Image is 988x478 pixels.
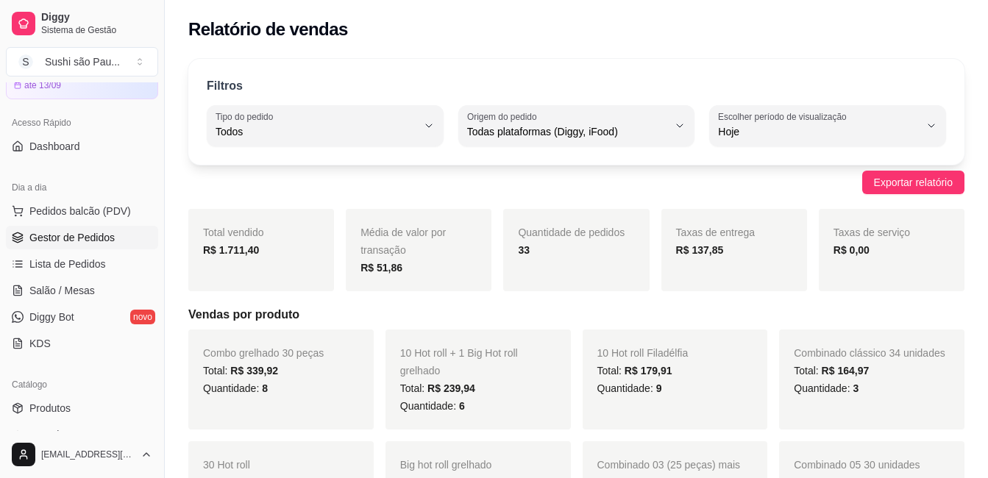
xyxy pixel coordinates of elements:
[834,244,870,256] strong: R$ 0,00
[29,401,71,415] span: Produtos
[597,347,689,359] span: 10 Hot roll Filadélfia
[6,252,158,276] a: Lista de Pedidos
[625,365,672,377] span: R$ 179,91
[24,79,61,91] article: até 13/09
[597,365,672,377] span: Total:
[874,174,953,190] span: Exportar relatório
[6,199,158,223] button: Pedidos balcão (PDV)
[400,459,492,471] span: Big hot roll grelhado
[467,110,541,123] label: Origem do pedido
[188,306,964,324] h5: Vendas por produto
[656,382,662,394] span: 9
[518,226,625,238] span: Quantidade de pedidos
[597,382,662,394] span: Quantidade:
[6,6,158,41] a: DiggySistema de Gestão
[400,400,465,412] span: Quantidade:
[29,257,106,271] span: Lista de Pedidos
[262,382,268,394] span: 8
[41,24,152,36] span: Sistema de Gestão
[794,459,920,471] span: Combinado 05 30 unidades
[6,373,158,396] div: Catálogo
[6,176,158,199] div: Dia a dia
[676,226,755,238] span: Taxas de entrega
[467,124,669,139] span: Todas plataformas (Diggy, iFood)
[794,382,859,394] span: Quantidade:
[41,449,135,460] span: [EMAIL_ADDRESS][DOMAIN_NAME]
[6,111,158,135] div: Acesso Rápido
[794,365,869,377] span: Total:
[29,310,74,324] span: Diggy Bot
[216,110,278,123] label: Tipo do pedido
[718,110,851,123] label: Escolher período de visualização
[360,262,402,274] strong: R$ 51,86
[203,226,264,238] span: Total vendido
[203,347,324,359] span: Combo grelhado 30 peças
[207,77,243,95] p: Filtros
[45,54,120,69] div: Sushi são Pau ...
[400,382,475,394] span: Total:
[834,226,910,238] span: Taxas de serviço
[6,226,158,249] a: Gestor de Pedidos
[709,105,946,146] button: Escolher período de visualizaçãoHoje
[822,365,870,377] span: R$ 164,97
[6,47,158,76] button: Select a team
[203,365,278,377] span: Total:
[41,11,152,24] span: Diggy
[427,382,475,394] span: R$ 239,94
[29,336,51,351] span: KDS
[29,283,95,298] span: Salão / Mesas
[6,135,158,158] a: Dashboard
[6,437,158,472] button: [EMAIL_ADDRESS][DOMAIN_NAME]
[853,382,859,394] span: 3
[6,305,158,329] a: Diggy Botnovo
[676,244,724,256] strong: R$ 137,85
[862,171,964,194] button: Exportar relatório
[718,124,920,139] span: Hoje
[203,459,250,471] span: 30 Hot roll
[518,244,530,256] strong: 33
[794,347,945,359] span: Combinado clássico 34 unidades
[203,382,268,394] span: Quantidade:
[207,105,444,146] button: Tipo do pedidoTodos
[18,54,33,69] span: S
[203,244,259,256] strong: R$ 1.711,40
[6,423,158,446] a: Complementos
[188,18,348,41] h2: Relatório de vendas
[6,396,158,420] a: Produtos
[230,365,278,377] span: R$ 339,92
[458,105,695,146] button: Origem do pedidoTodas plataformas (Diggy, iFood)
[400,347,518,377] span: 10 Hot roll + 1 Big Hot roll grelhado
[6,332,158,355] a: KDS
[6,279,158,302] a: Salão / Mesas
[459,400,465,412] span: 6
[29,204,131,218] span: Pedidos balcão (PDV)
[29,139,80,154] span: Dashboard
[360,226,446,256] span: Média de valor por transação
[29,427,99,442] span: Complementos
[216,124,417,139] span: Todos
[29,230,115,245] span: Gestor de Pedidos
